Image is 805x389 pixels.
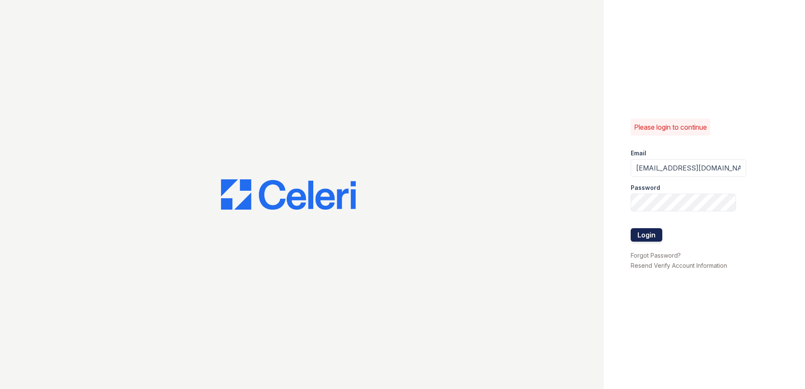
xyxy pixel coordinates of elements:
[631,184,660,192] label: Password
[631,252,681,259] a: Forgot Password?
[631,262,727,269] a: Resend Verify Account Information
[631,228,662,242] button: Login
[631,149,646,157] label: Email
[221,179,356,210] img: CE_Logo_Blue-a8612792a0a2168367f1c8372b55b34899dd931a85d93a1a3d3e32e68fde9ad4.png
[634,122,707,132] p: Please login to continue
